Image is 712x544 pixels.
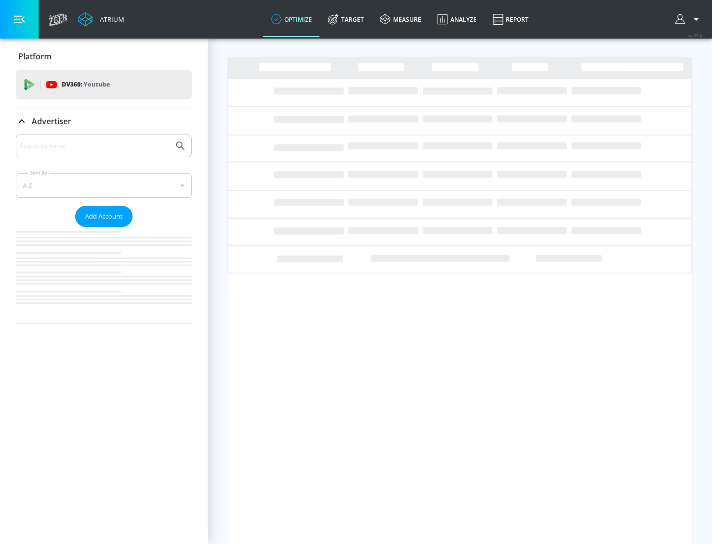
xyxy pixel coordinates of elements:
span: Add Account [85,211,123,222]
div: Advertiser [16,107,192,135]
a: Target [320,1,372,37]
a: optimize [263,1,320,37]
span: v 4.25.4 [688,33,702,38]
a: Atrium [78,12,124,27]
nav: list of Advertiser [16,227,192,323]
p: DV360: [62,79,110,90]
input: Search by name [20,139,170,152]
label: Sort By [28,170,49,176]
div: Advertiser [16,135,192,323]
p: Youtube [84,79,110,90]
p: Advertiser [32,116,71,127]
div: DV360: Youtube [16,70,192,99]
p: Platform [18,51,51,62]
div: Platform [16,43,192,70]
div: A-Z [16,173,192,198]
a: Analyze [429,1,485,37]
a: Report [485,1,536,37]
button: Add Account [75,206,133,227]
div: Atrium [96,15,124,24]
a: measure [372,1,429,37]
